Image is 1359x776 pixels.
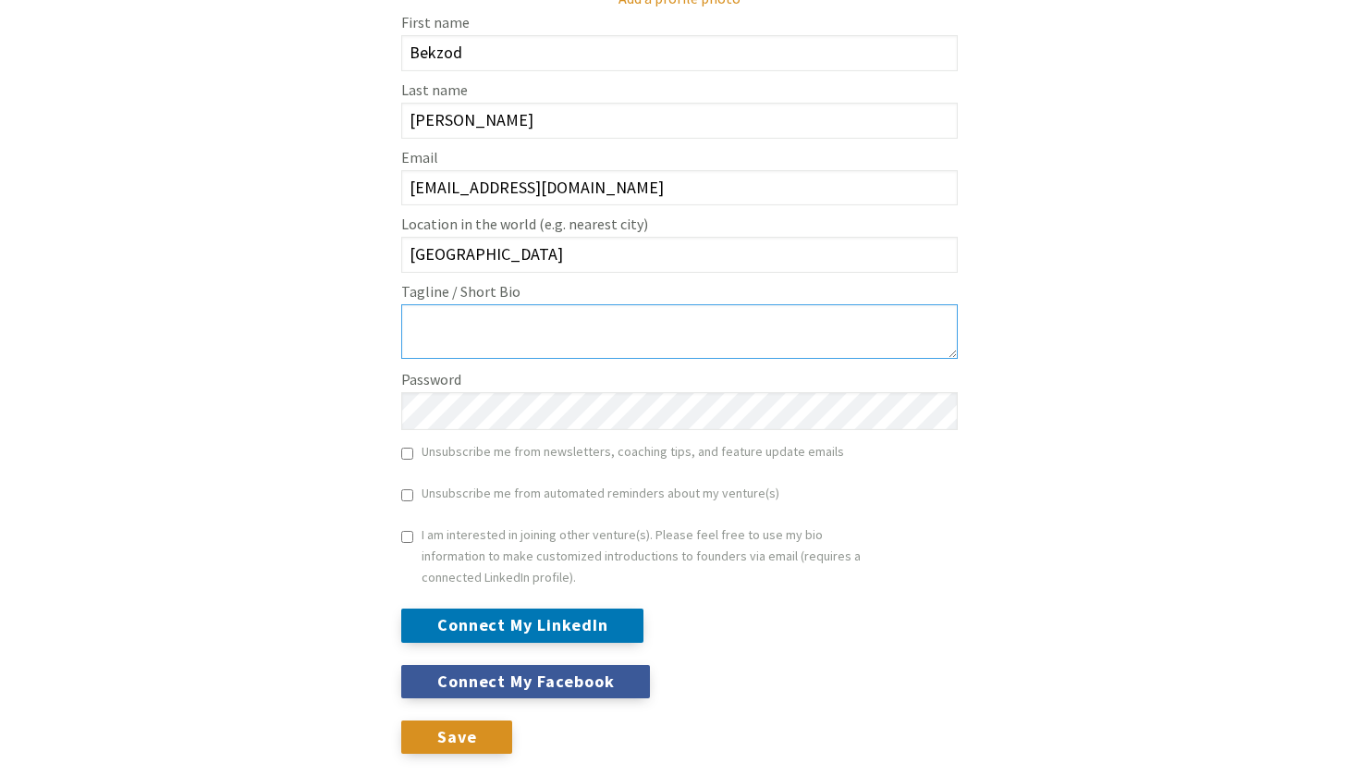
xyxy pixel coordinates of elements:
label: Unsubscribe me from automated reminders about my venture(s) [422,483,867,504]
label: Unsubscribe me from newsletters, coaching tips, and feature update emails [422,441,867,462]
label: I am interested in joining other venture(s). Please feel free to use my bio information to make c... [422,524,867,588]
label: Password [401,372,958,387]
a: Connect My LinkedIn [401,609,643,642]
label: Last name [401,82,958,97]
input: Save [401,721,512,754]
a: Connect My Facebook [401,665,650,698]
label: Tagline / Short Bio [401,284,958,299]
label: First name [401,15,958,30]
label: Email [401,150,958,165]
label: Location in the world (e.g. nearest city) [401,216,958,231]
